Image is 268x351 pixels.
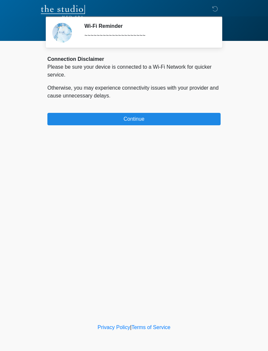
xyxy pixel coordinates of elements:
[41,5,85,18] img: The Studio Med Spa Logo
[47,84,221,100] p: Otherwise, you may experience connectivity issues with your provider and cause unnecessary delays
[47,63,221,79] p: Please be sure your device is connected to a Wi-Fi Network for quicker service.
[84,32,211,40] div: ~~~~~~~~~~~~~~~~~~~~
[109,93,110,98] span: .
[130,325,131,330] a: |
[98,325,130,330] a: Privacy Policy
[84,23,211,29] h2: Wi-Fi Reminder
[47,55,221,63] div: Connection Disclaimer
[47,113,221,125] button: Continue
[52,23,72,43] img: Agent Avatar
[131,325,170,330] a: Terms of Service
